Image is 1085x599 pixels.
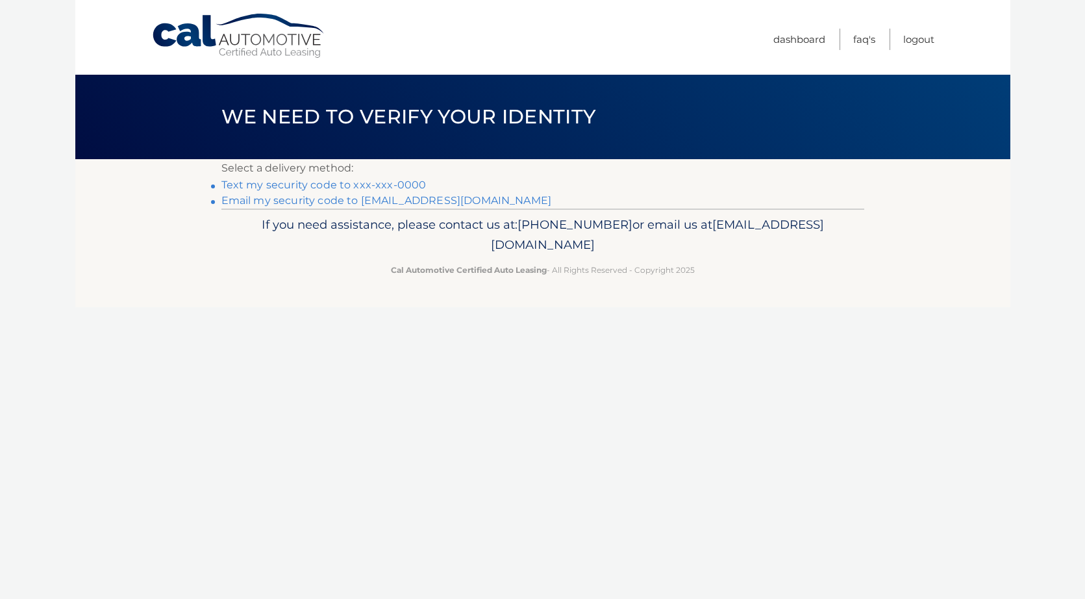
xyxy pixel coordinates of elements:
a: Dashboard [773,29,825,50]
p: Select a delivery method: [221,159,864,177]
a: FAQ's [853,29,875,50]
p: If you need assistance, please contact us at: or email us at [230,214,856,256]
span: We need to verify your identity [221,105,596,129]
a: Email my security code to [EMAIL_ADDRESS][DOMAIN_NAME] [221,194,552,207]
strong: Cal Automotive Certified Auto Leasing [391,265,547,275]
a: Cal Automotive [151,13,327,59]
span: [PHONE_NUMBER] [518,217,632,232]
a: Text my security code to xxx-xxx-0000 [221,179,427,191]
a: Logout [903,29,934,50]
p: - All Rights Reserved - Copyright 2025 [230,263,856,277]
